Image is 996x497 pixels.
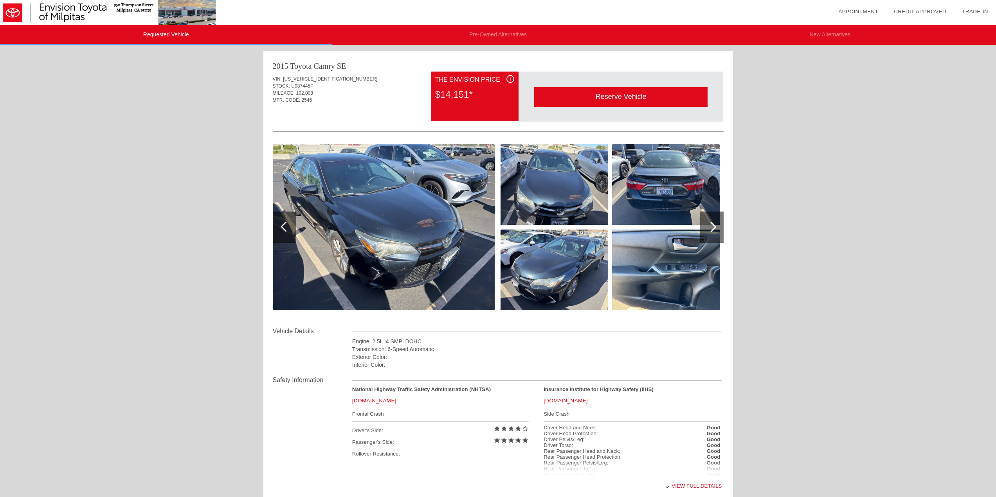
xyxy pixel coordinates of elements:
a: [DOMAIN_NAME] [544,398,588,404]
strong: National Highway Traffic Safety Administration (NHTSA) [352,386,491,392]
strong: Good [707,431,720,436]
strong: Good [707,460,720,466]
li: Pre-Owned Alternatives [332,25,664,45]
div: The Envision Price [435,75,514,84]
span: U987445P [291,83,313,89]
i: star [515,425,522,432]
div: Quoted on [DATE] 12:46:26 PM [273,108,724,121]
div: $14,151* [435,84,514,105]
span: MFR. CODE: [273,97,301,103]
span: 102,008 [296,90,313,96]
strong: Insurance Institute for Highway Safety (IIHS) [544,386,654,392]
div: Interior Color: [352,361,722,369]
i: star [493,425,501,432]
div: Rollover Resistance: [352,448,529,460]
a: Appointment [838,9,878,14]
div: Side Crash [544,409,720,419]
div: Reserve Vehicle [534,87,708,106]
img: image.aspx [612,144,720,225]
div: Rear Passenger Head Protection: [544,454,621,460]
i: star [501,437,508,444]
span: 2546 [302,97,312,103]
strong: Good [707,442,720,448]
i: star [522,437,529,444]
img: image.aspx [501,230,608,310]
div: Driver Torso: [544,442,573,448]
a: Credit Approved [894,9,946,14]
span: STOCK: [273,83,290,89]
i: star [493,437,501,444]
div: 2015 Toyota Camry [273,61,335,72]
div: Rear Passenger Head and Neck: [544,448,620,454]
div: Driver Pelvis/Leg: [544,436,584,442]
div: Passenger's Side: [352,436,529,448]
a: Trade-In [962,9,988,14]
span: MILEAGE: [273,90,295,96]
img: image.aspx [612,230,720,310]
span: VIN: [273,76,282,82]
i: star [508,425,515,432]
a: [DOMAIN_NAME] [352,398,396,404]
div: SE [337,61,346,72]
div: Vehicle Details [273,327,352,336]
img: image.aspx [501,144,608,225]
div: Driver Head Protection: [544,431,598,436]
div: Exterior Color: [352,353,722,361]
strong: Good [707,436,720,442]
i: star [515,437,522,444]
strong: Good [707,454,720,460]
img: image.aspx [273,144,495,310]
span: i [510,76,511,82]
strong: Good [707,425,720,431]
li: New Alternatives [664,25,996,45]
i: star [508,437,515,444]
strong: Good [707,448,720,454]
div: Driver's Side: [352,425,529,436]
span: [US_VEHICLE_IDENTIFICATION_NUMBER] [283,76,377,82]
div: Transmission: 6-Speed Automatic [352,345,722,353]
div: Engine: 2.5L I4 SMPI DOHC [352,337,722,345]
div: View full details [352,476,722,495]
div: Safety Information [273,375,352,385]
div: Driver Head and Neck: [544,425,596,431]
div: Rear Passenger Pelvis/Leg: [544,460,608,466]
i: star_border [522,425,529,432]
div: Frontal Crash [352,409,529,419]
i: star [501,425,508,432]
